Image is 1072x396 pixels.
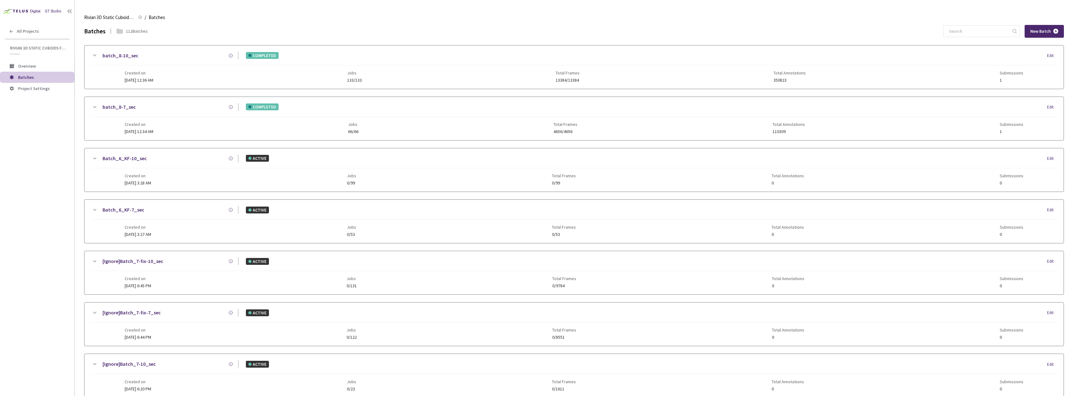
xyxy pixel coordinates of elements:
div: Edit [1047,104,1057,110]
span: Total Annotations [773,70,806,75]
div: Edit [1047,155,1057,162]
span: [DATE] 12:34 AM [125,129,153,134]
span: Submissions [1000,173,1023,178]
span: 0 [1000,284,1023,288]
div: Edit [1047,53,1057,59]
span: [DATE] 12:36 AM [125,77,153,83]
div: [Ignore]Batch_7-fix-10_secACTIVEEditCreated on[DATE] 6:45 PMJobs0/131Total Frames0/9784Total Anno... [84,251,1064,294]
span: Submissions [1000,379,1023,384]
input: Search [945,26,1012,37]
span: Total Frames [552,276,576,281]
span: Overview [18,63,36,69]
span: Rivian 3D Static Cuboids fixed[2024-25] [84,14,135,21]
span: Created on [125,173,151,178]
span: 0 [772,232,804,237]
span: Jobs [347,225,356,230]
span: 133/133 [347,78,362,83]
div: Batch_6_KF-10_secACTIVEEditCreated on[DATE] 3:28 AMJobs0/99Total Frames0/99Total Annotations0Subm... [84,148,1064,192]
span: Project Settings [18,86,50,91]
span: Submissions [1000,276,1023,281]
span: 0/1611 [552,387,576,391]
span: Total Frames [552,327,576,332]
span: 0 [772,335,804,340]
span: 1 [1000,78,1023,83]
span: Submissions [1000,70,1023,75]
span: 110309 [773,129,805,134]
div: Edit [1047,207,1057,213]
span: Batches [149,14,165,21]
span: 0/53 [347,232,356,237]
div: Edit [1047,361,1057,368]
a: [Ignore]Batch_7-fix-7_sec [103,309,161,317]
span: 0 [772,387,804,391]
span: Batches [18,74,34,80]
span: Submissions [1000,225,1023,230]
span: Total Frames [552,225,576,230]
span: Total Frames [552,379,576,384]
li: / [145,14,146,21]
div: batch_8-7_secCOMPLETEDEditCreated on[DATE] 12:34 AMJobs66/66Total Frames4656/4656Total Annotation... [84,97,1064,140]
span: Created on [125,379,151,384]
span: 0/9784 [552,284,576,288]
span: Total Frames [552,173,576,178]
span: 13384/13384 [556,78,580,83]
span: 350823 [773,78,806,83]
span: 0/8551 [552,335,576,340]
div: GT Studio [45,8,61,14]
div: 112 Batches [126,28,148,35]
span: 0/23 [347,387,356,391]
div: ACTIVE [246,309,269,316]
span: [DATE] 3:28 AM [125,180,151,186]
span: [DATE] 6:45 PM [125,283,151,289]
span: 66/66 [348,129,358,134]
span: Jobs [348,122,358,127]
span: Created on [125,122,153,127]
span: Total Frames [553,122,577,127]
a: batch_8-7_sec [103,103,136,111]
span: Created on [125,70,153,75]
span: Created on [125,225,151,230]
span: [DATE] 6:44 PM [125,334,151,340]
span: 0 [1000,335,1023,340]
div: ACTIVE [246,258,269,265]
span: Total Annotations [772,225,804,230]
div: Edit [1047,258,1057,265]
div: Batches [84,26,106,36]
span: Submissions [1000,327,1023,332]
span: Total Annotations [772,173,804,178]
span: [DATE] 6:20 PM [125,386,151,392]
div: ACTIVE [246,207,269,213]
span: 0/53 [552,232,576,237]
div: COMPLETED [246,52,279,59]
a: [Ignore]Batch_7-10_sec [103,360,156,368]
span: 0/131 [347,284,357,288]
a: batch_8-10_sec [103,52,138,60]
a: Batch_6_KF-7_sec [103,206,144,214]
span: New Batch [1030,29,1051,34]
span: 0/122 [347,335,357,340]
span: Total Annotations [773,122,805,127]
div: Batch_6_KF-7_secACTIVEEditCreated on[DATE] 3:27 AMJobs0/53Total Frames0/53Total Annotations0Submi... [84,200,1064,243]
span: Rivian 3D Static Cuboids fixed[2024-25] [10,45,66,51]
div: Edit [1047,310,1057,316]
span: Total Annotations [772,327,804,332]
span: 1 [1000,129,1023,134]
div: batch_8-10_secCOMPLETEDEditCreated on[DATE] 12:36 AMJobs133/133Total Frames13384/13384Total Annot... [84,45,1064,89]
span: 0 [1000,232,1023,237]
a: Batch_6_KF-10_sec [103,155,147,162]
span: All Projects [17,29,39,34]
span: Total Annotations [772,276,804,281]
span: Jobs [347,173,356,178]
span: Jobs [347,327,357,332]
span: 0 [772,181,804,185]
div: ACTIVE [246,361,269,368]
span: Jobs [347,276,357,281]
span: Submissions [1000,122,1023,127]
span: Total Frames [556,70,580,75]
span: Jobs [347,70,362,75]
span: 0/99 [347,181,356,185]
span: 4656/4656 [553,129,577,134]
div: [Ignore]Batch_7-fix-7_secACTIVEEditCreated on[DATE] 6:44 PMJobs0/122Total Frames0/8551Total Annot... [84,303,1064,346]
span: Created on [125,327,151,332]
a: [Ignore]Batch_7-fix-10_sec [103,257,163,265]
